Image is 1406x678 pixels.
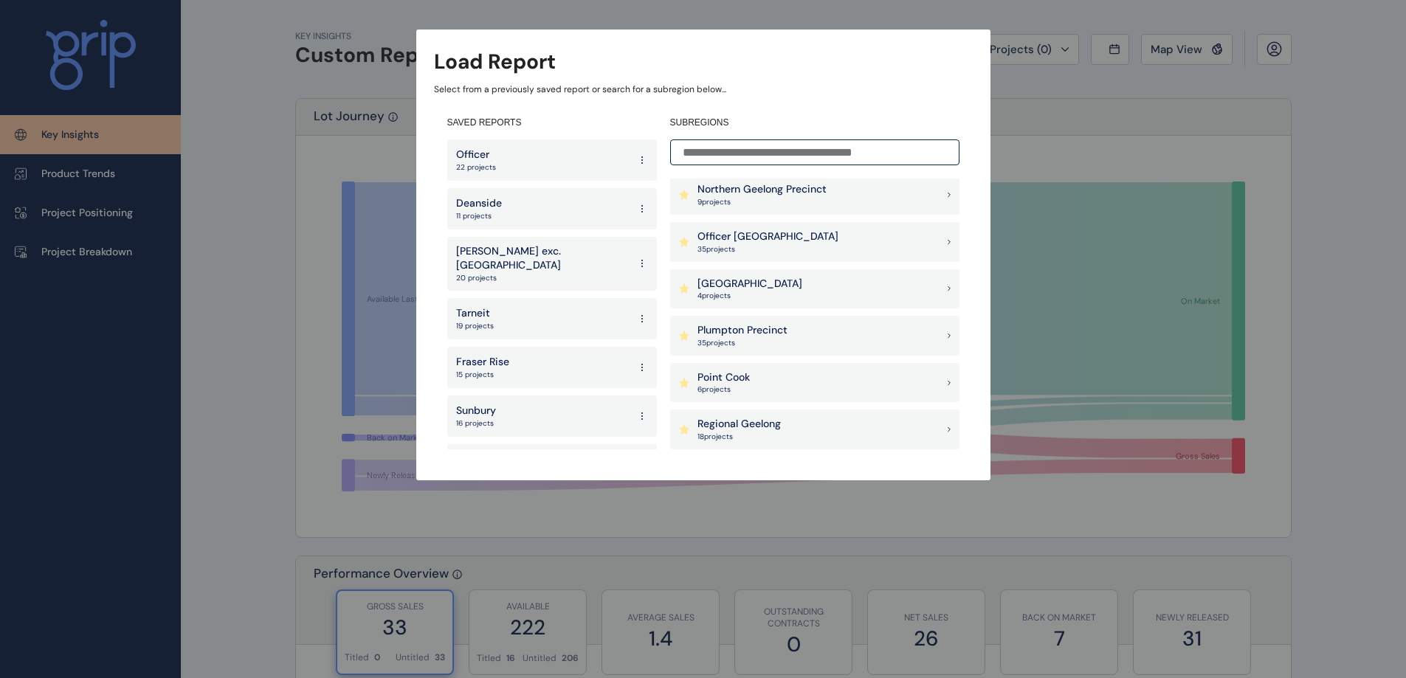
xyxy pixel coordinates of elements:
p: [GEOGRAPHIC_DATA] [697,277,802,291]
p: Tarneit [456,306,494,321]
p: 35 project s [697,244,838,255]
p: 11 projects [456,211,502,221]
p: [PERSON_NAME] exc. [GEOGRAPHIC_DATA] [456,244,629,273]
p: Regional Geelong [697,417,781,432]
p: 15 projects [456,370,509,380]
p: 19 projects [456,321,494,331]
p: Officer [456,148,496,162]
p: Fraser Rise [456,355,509,370]
p: Point Cook [697,370,750,385]
p: Select from a previously saved report or search for a subregion below... [434,83,973,96]
p: 9 project s [697,197,827,207]
p: 35 project s [697,338,788,348]
h3: Load Report [434,47,556,76]
p: 22 projects [456,162,496,173]
p: Officer [GEOGRAPHIC_DATA] [697,229,838,244]
p: 20 projects [456,273,629,283]
h4: SAVED REPORTS [447,117,657,129]
p: 4 project s [697,291,802,301]
p: 6 project s [697,384,750,395]
p: Plumpton Precinct [697,323,788,338]
p: Deanside [456,196,502,211]
p: Sunbury [456,404,496,418]
p: Northern Geelong Precinct [697,182,827,197]
p: 16 projects [456,418,496,429]
h4: SUBREGIONS [670,117,959,129]
p: 18 project s [697,432,781,442]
